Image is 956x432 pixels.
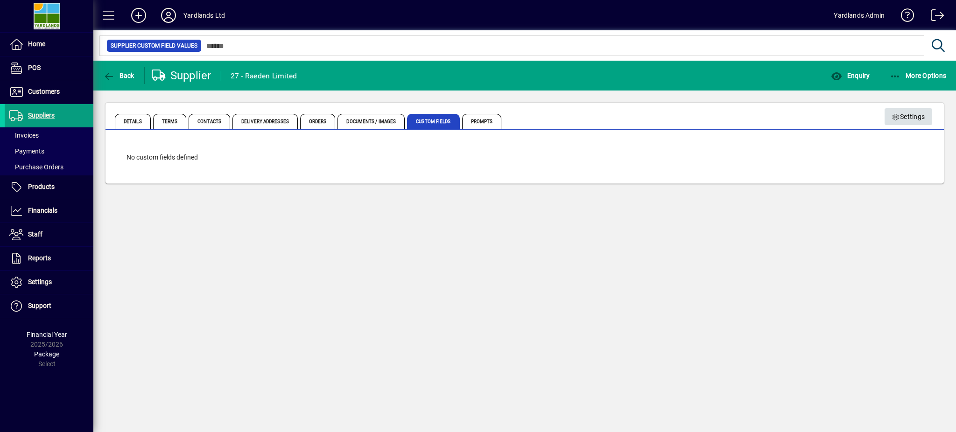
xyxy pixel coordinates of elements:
a: Logout [924,2,944,32]
app-page-header-button: Back [93,67,145,84]
button: More Options [887,67,949,84]
span: Support [28,302,51,309]
span: Back [103,72,134,79]
div: Supplier [152,68,211,83]
span: Financials [28,207,57,214]
span: Supplier Custom Field Values [111,41,197,50]
span: Financial Year [27,331,67,338]
span: Contacts [189,114,230,129]
div: 27 - Raeden Limited [231,69,297,84]
span: Delivery Addresses [232,114,298,129]
span: Suppliers [28,111,55,119]
span: Staff [28,230,42,238]
button: Add [124,7,154,24]
span: Customers [28,88,60,95]
button: Settings [885,108,933,125]
span: Package [34,350,59,358]
span: Details [115,114,151,129]
span: Home [28,40,45,48]
span: More Options [890,72,947,79]
span: Custom Fields [407,114,459,129]
span: Reports [28,254,51,262]
span: Settings [28,278,52,286]
div: Yardlands Ltd [183,8,225,23]
span: Invoices [9,132,39,139]
a: Payments [5,143,93,159]
div: No custom fields defined [117,143,932,172]
span: Settings [892,109,925,125]
div: Yardlands Admin [834,8,885,23]
span: Payments [9,147,44,155]
span: Terms [153,114,187,129]
span: Prompts [462,114,502,129]
a: Customers [5,80,93,104]
a: POS [5,56,93,80]
span: Purchase Orders [9,163,63,171]
span: Orders [300,114,336,129]
a: Reports [5,247,93,270]
a: Purchase Orders [5,159,93,175]
a: Financials [5,199,93,223]
span: POS [28,64,41,71]
a: Knowledge Base [894,2,914,32]
a: Products [5,175,93,199]
a: Support [5,294,93,318]
button: Enquiry [829,67,872,84]
a: Staff [5,223,93,246]
span: Products [28,183,55,190]
a: Home [5,33,93,56]
span: Enquiry [831,72,870,79]
a: Settings [5,271,93,294]
button: Profile [154,7,183,24]
span: Documents / Images [337,114,405,129]
a: Invoices [5,127,93,143]
button: Back [101,67,137,84]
